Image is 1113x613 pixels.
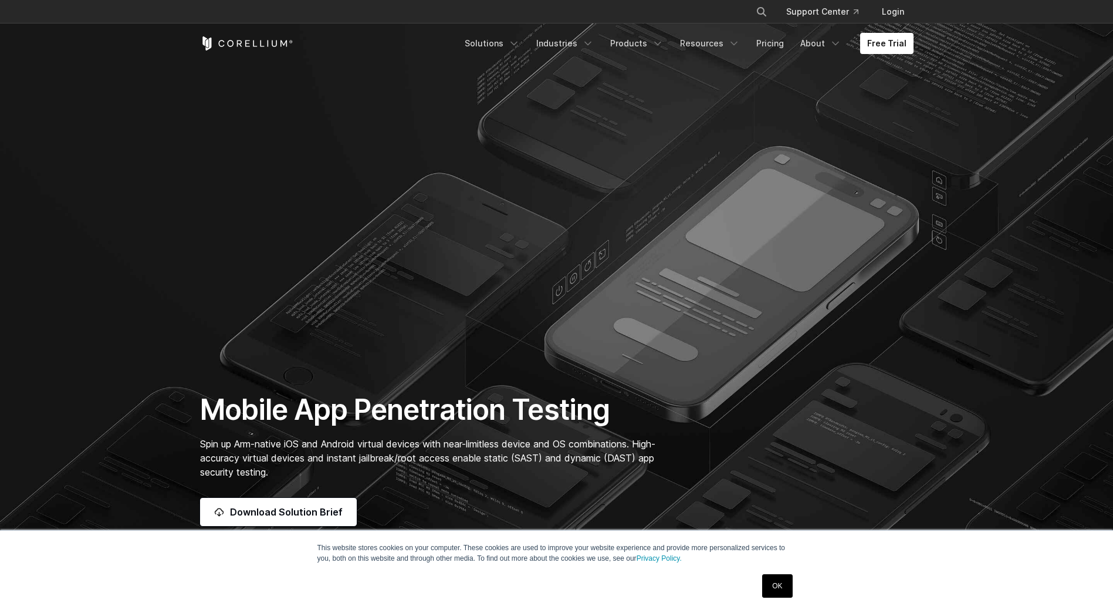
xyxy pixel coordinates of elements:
div: Navigation Menu [458,33,914,54]
a: About [793,33,848,54]
a: Support Center [777,1,868,22]
span: Spin up Arm-native iOS and Android virtual devices with near-limitless device and OS combinations... [200,438,655,478]
h1: Mobile App Penetration Testing [200,392,668,427]
p: This website stores cookies on your computer. These cookies are used to improve your website expe... [317,543,796,564]
a: Pricing [749,33,791,54]
a: Privacy Policy. [637,554,682,563]
button: Search [751,1,772,22]
a: Solutions [458,33,527,54]
div: Navigation Menu [742,1,914,22]
a: Corellium Home [200,36,293,50]
a: Products [603,33,671,54]
a: OK [762,574,792,598]
a: Download Solution Brief [200,498,357,526]
a: Resources [673,33,747,54]
span: Download Solution Brief [230,505,343,519]
a: Industries [529,33,601,54]
a: Login [872,1,914,22]
a: Free Trial [860,33,914,54]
